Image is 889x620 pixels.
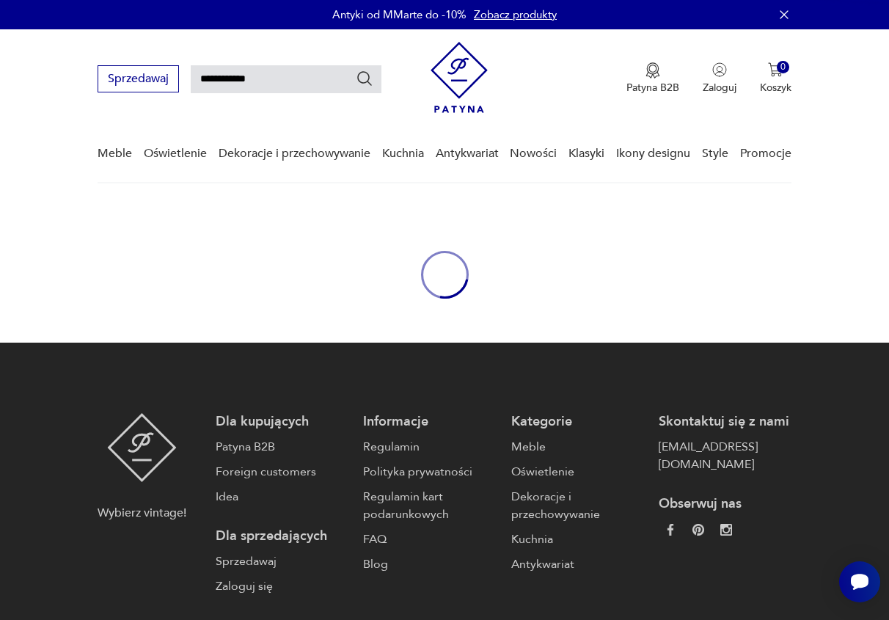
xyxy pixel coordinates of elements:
a: Promocje [740,125,791,182]
a: Meble [98,125,132,182]
a: Oświetlenie [511,463,644,481]
p: Zaloguj [703,81,736,95]
p: Kategorie [511,413,644,431]
a: Kuchnia [382,125,424,182]
a: Dekoracje i przechowywanie [219,125,370,182]
p: Dla kupujących [216,413,348,431]
img: Patyna - sklep z meblami i dekoracjami vintage [431,42,488,113]
a: Meble [511,438,644,456]
a: Ikony designu [616,125,690,182]
img: 37d27d81a828e637adc9f9cb2e3d3a8a.webp [692,524,704,536]
button: Sprzedawaj [98,65,179,92]
a: Polityka prywatności [363,463,496,481]
a: Zobacz produkty [474,7,557,22]
img: c2fd9cf7f39615d9d6839a72ae8e59e5.webp [720,524,732,536]
a: Kuchnia [511,530,644,548]
a: Klasyki [568,125,604,182]
a: Style [702,125,728,182]
a: FAQ [363,530,496,548]
img: Patyna - sklep z meblami i dekoracjami vintage [107,413,177,482]
a: Foreign customers [216,463,348,481]
img: da9060093f698e4c3cedc1453eec5031.webp [665,524,676,536]
p: Dla sprzedających [216,528,348,545]
p: Wybierz vintage! [98,504,186,522]
a: Patyna B2B [216,438,348,456]
img: Ikona medalu [645,62,660,79]
a: Regulamin kart podarunkowych [363,488,496,523]
a: Antykwariat [436,125,499,182]
div: 0 [777,61,789,73]
a: Dekoracje i przechowywanie [511,488,644,523]
img: Ikonka użytkownika [712,62,727,77]
a: Idea [216,488,348,506]
a: Sprzedawaj [216,552,348,570]
a: Antykwariat [511,555,644,573]
a: Ikona medaluPatyna B2B [626,62,679,95]
button: 0Koszyk [760,62,791,95]
p: Skontaktuj się z nami [659,413,791,431]
a: Sprzedawaj [98,75,179,85]
p: Antyki od MMarte do -10% [332,7,467,22]
p: Informacje [363,413,496,431]
a: Regulamin [363,438,496,456]
button: Patyna B2B [626,62,679,95]
a: Oświetlenie [144,125,207,182]
img: Ikona koszyka [768,62,783,77]
a: Blog [363,555,496,573]
p: Patyna B2B [626,81,679,95]
a: Zaloguj się [216,577,348,595]
p: Koszyk [760,81,791,95]
button: Szukaj [356,70,373,87]
a: Nowości [510,125,557,182]
p: Obserwuj nas [659,495,791,513]
button: Zaloguj [703,62,736,95]
iframe: Smartsupp widget button [839,561,880,602]
a: [EMAIL_ADDRESS][DOMAIN_NAME] [659,438,791,473]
